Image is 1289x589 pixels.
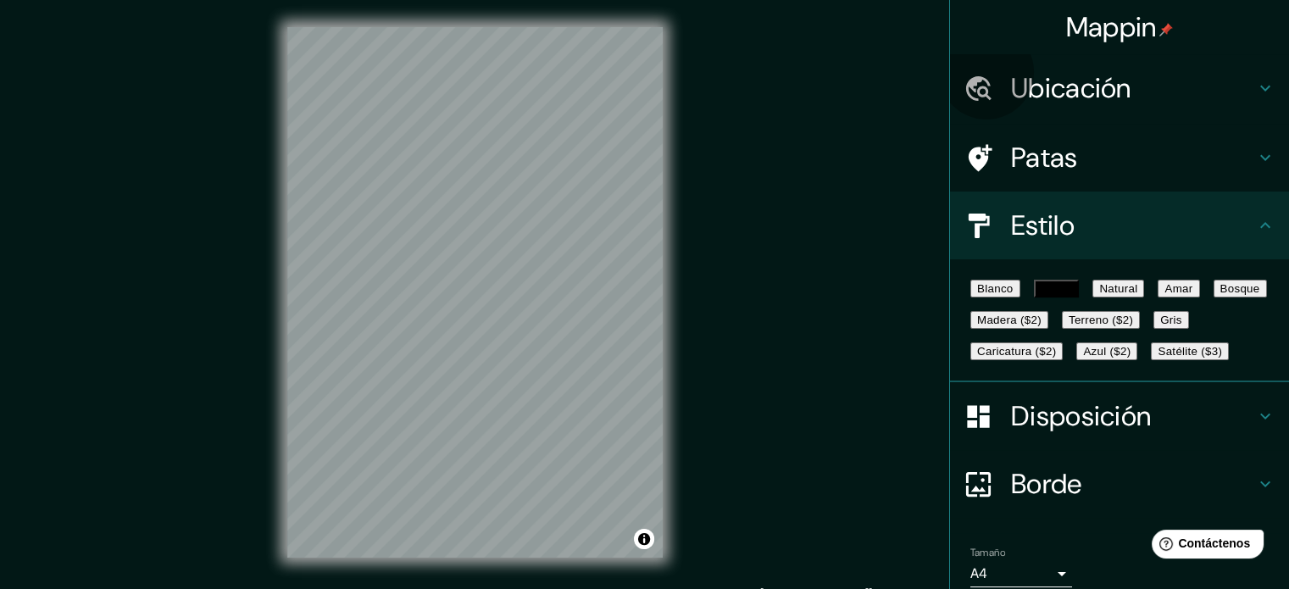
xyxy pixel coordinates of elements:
button: Natural [1092,280,1144,297]
font: Terreno ($2) [1069,314,1133,326]
button: Madera ($2) [970,311,1048,329]
font: Blanco [977,282,1014,295]
div: Patas [950,124,1289,192]
button: Bosque [1214,280,1267,297]
font: Natural [1099,282,1137,295]
div: Ubicación [950,54,1289,122]
button: Gris [1153,311,1189,329]
font: Amar [1164,282,1192,295]
button: Azul ($2) [1076,342,1137,360]
div: Borde [950,450,1289,518]
font: Disposición [1011,398,1151,434]
div: A4 [970,560,1072,587]
font: Satélite ($3) [1158,345,1222,358]
font: Estilo [1011,208,1075,243]
font: Gris [1160,314,1182,326]
button: Negro [1034,280,1080,297]
img: pin-icon.png [1159,23,1173,36]
font: Bosque [1220,282,1260,295]
font: Patas [1011,140,1078,175]
button: Blanco [970,280,1020,297]
div: Disposición [950,382,1289,450]
font: Caricatura ($2) [977,345,1056,358]
button: Amar [1158,280,1199,297]
iframe: Lanzador de widgets de ayuda [1138,523,1270,570]
button: Terreno ($2) [1062,311,1140,329]
font: Negro [1041,282,1073,295]
canvas: Mapa [287,27,663,558]
button: Satélite ($3) [1151,342,1229,360]
font: A4 [970,564,987,582]
font: Borde [1011,466,1082,502]
font: Ubicación [1011,70,1131,106]
button: Activar o desactivar atribución [634,529,654,549]
font: Mappin [1066,9,1157,45]
div: Estilo [950,192,1289,259]
font: Madera ($2) [977,314,1042,326]
font: Azul ($2) [1083,345,1131,358]
button: Caricatura ($2) [970,342,1063,360]
font: Tamaño [970,546,1005,559]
